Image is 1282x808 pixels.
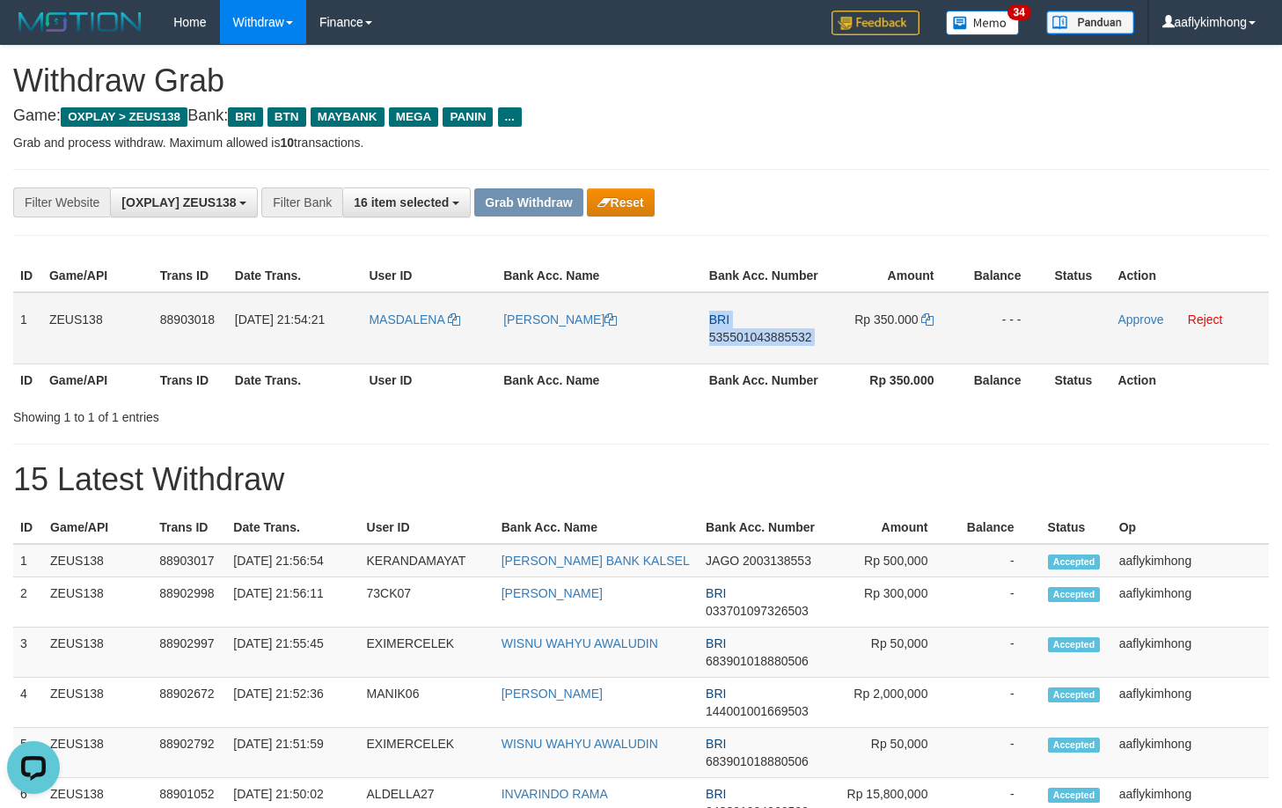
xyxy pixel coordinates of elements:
[824,728,954,778] td: Rp 50,000
[42,260,153,292] th: Game/API
[824,544,954,577] td: Rp 500,000
[1110,364,1269,396] th: Action
[43,678,152,728] td: ZEUS138
[443,107,493,127] span: PANIN
[280,136,294,150] strong: 10
[1048,738,1101,753] span: Accepted
[502,636,658,650] a: WISNU WAHYU AWALUDIN
[43,628,152,678] td: ZEUS138
[743,554,811,568] span: Copy 2003138553 to clipboard
[61,107,187,127] span: OXPLAY > ZEUS138
[709,312,729,327] span: BRI
[706,654,809,668] span: Copy 683901018880506 to clipboard
[496,364,702,396] th: Bank Acc. Name
[7,7,60,60] button: Open LiveChat chat widget
[153,364,228,396] th: Trans ID
[13,728,43,778] td: 5
[954,678,1040,728] td: -
[954,577,1040,628] td: -
[43,544,152,577] td: ZEUS138
[1112,628,1269,678] td: aaflykimhong
[110,187,258,217] button: [OXPLAY] ZEUS138
[153,260,228,292] th: Trans ID
[152,511,226,544] th: Trans ID
[360,628,494,678] td: EXIMERCELEK
[1048,788,1101,803] span: Accepted
[152,728,226,778] td: 88902792
[1112,678,1269,728] td: aaflykimhong
[954,728,1040,778] td: -
[360,544,494,577] td: KERANDAMAYAT
[1048,555,1101,569] span: Accepted
[1110,260,1269,292] th: Action
[1047,364,1110,396] th: Status
[502,586,603,600] a: [PERSON_NAME]
[706,586,726,600] span: BRI
[354,195,449,209] span: 16 item selected
[226,511,359,544] th: Date Trans.
[706,754,809,768] span: Copy 683901018880506 to clipboard
[360,728,494,778] td: EXIMERCELEK
[494,511,699,544] th: Bank Acc. Name
[121,195,236,209] span: [OXPLAY] ZEUS138
[702,364,829,396] th: Bank Acc. Number
[43,728,152,778] td: ZEUS138
[498,107,522,127] span: ...
[13,678,43,728] td: 4
[1007,4,1031,20] span: 34
[267,107,306,127] span: BTN
[824,628,954,678] td: Rp 50,000
[389,107,439,127] span: MEGA
[706,604,809,618] span: Copy 033701097326503 to clipboard
[706,636,726,650] span: BRI
[42,364,153,396] th: Game/API
[503,312,617,327] a: [PERSON_NAME]
[152,544,226,577] td: 88903017
[954,628,1040,678] td: -
[702,260,829,292] th: Bank Acc. Number
[362,364,496,396] th: User ID
[13,260,42,292] th: ID
[954,511,1040,544] th: Balance
[831,11,919,35] img: Feedback.jpg
[43,511,152,544] th: Game/API
[502,787,608,801] a: INVARINDO RAMA
[360,511,494,544] th: User ID
[13,292,42,364] td: 1
[1048,637,1101,652] span: Accepted
[13,462,1269,497] h1: 15 Latest Withdraw
[13,511,43,544] th: ID
[1046,11,1134,34] img: panduan.png
[226,678,359,728] td: [DATE] 21:52:36
[921,312,934,327] a: Copy 350000 to clipboard
[829,364,961,396] th: Rp 350.000
[13,401,521,426] div: Showing 1 to 1 of 1 entries
[706,737,726,751] span: BRI
[960,260,1047,292] th: Balance
[829,260,961,292] th: Amount
[709,330,812,344] span: Copy 535501043885532 to clipboard
[854,312,918,327] span: Rp 350.000
[706,704,809,718] span: Copy 144001001669503 to clipboard
[946,11,1020,35] img: Button%20Memo.svg
[496,260,702,292] th: Bank Acc. Name
[13,134,1269,151] p: Grab and process withdraw. Maximum allowed is transactions.
[706,554,739,568] span: JAGO
[228,260,363,292] th: Date Trans.
[152,577,226,628] td: 88902998
[342,187,471,217] button: 16 item selected
[502,554,690,568] a: [PERSON_NAME] BANK KALSEL
[13,364,42,396] th: ID
[13,544,43,577] td: 1
[369,312,444,327] span: MASDALENA
[369,312,459,327] a: MASDALENA
[13,187,110,217] div: Filter Website
[226,628,359,678] td: [DATE] 21:55:45
[13,107,1269,125] h4: Game: Bank:
[43,577,152,628] td: ZEUS138
[960,364,1047,396] th: Balance
[1117,312,1163,327] a: Approve
[42,292,153,364] td: ZEUS138
[362,260,496,292] th: User ID
[960,292,1047,364] td: - - -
